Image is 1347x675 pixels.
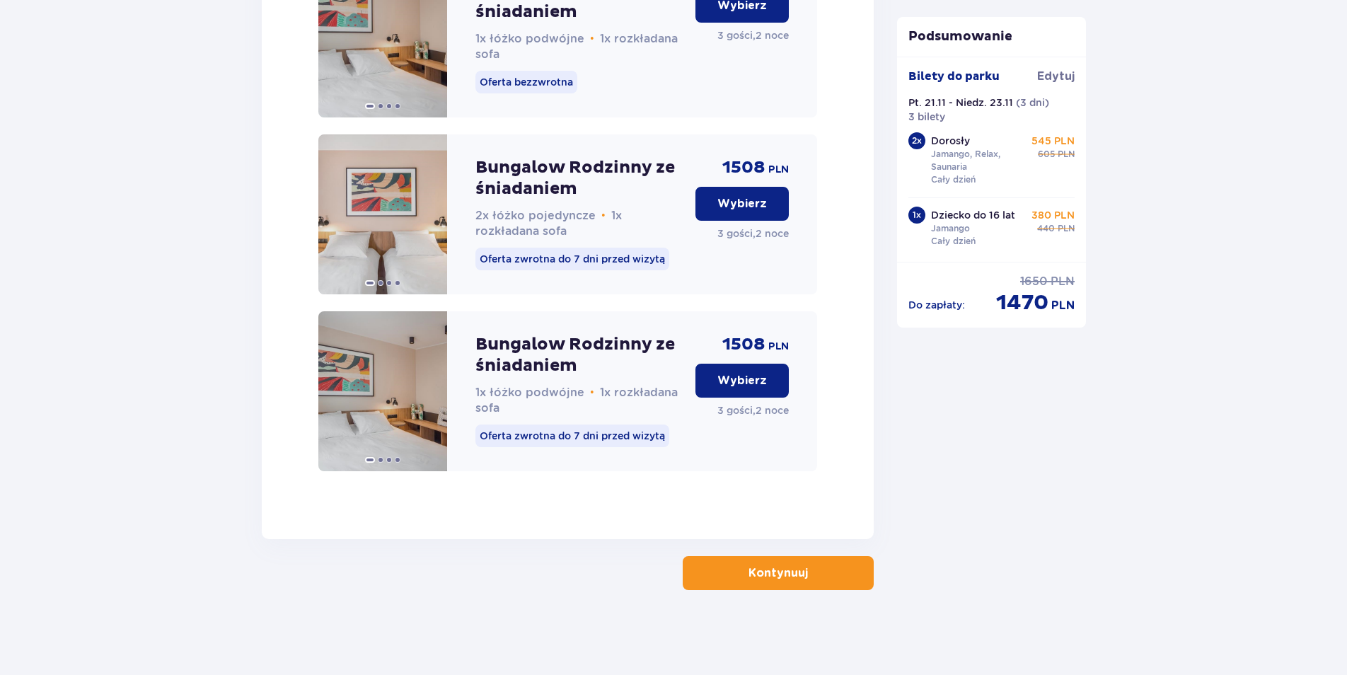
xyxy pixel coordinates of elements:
span: 1x łóżko podwójne [475,32,584,45]
span: PLN [1051,274,1075,289]
span: 1508 [722,334,765,355]
span: 1650 [1020,274,1048,289]
span: Edytuj [1037,69,1075,84]
p: Oferta bezzwrotna [475,71,577,93]
p: Wybierz [717,196,767,212]
button: Wybierz [695,364,789,398]
p: Bilety do parku [908,69,1000,84]
span: 1470 [996,289,1048,316]
p: 545 PLN [1031,134,1075,148]
p: Cały dzień [931,173,976,186]
span: PLN [768,163,789,177]
span: 440 [1037,222,1055,235]
p: Cały dzień [931,235,976,248]
span: PLN [1058,222,1075,235]
p: Jamango [931,222,970,235]
button: Wybierz [695,187,789,221]
p: Wybierz [717,373,767,388]
p: 3 gości , 2 noce [717,226,789,241]
div: 2 x [908,132,925,149]
img: Bungalow Rodzinny ze śniadaniem [318,134,447,294]
p: Dziecko do 16 lat [931,208,1015,222]
span: 605 [1038,148,1055,161]
p: Bungalow Rodzinny ze śniadaniem [475,334,684,376]
span: PLN [768,340,789,354]
span: • [590,32,594,46]
span: 2x łóżko pojedyncze [475,209,596,222]
span: • [590,386,594,400]
p: 3 gości , 2 noce [717,28,789,42]
span: PLN [1051,298,1075,313]
p: Oferta zwrotna do 7 dni przed wizytą [475,248,669,270]
img: Bungalow Rodzinny ze śniadaniem [318,311,447,471]
span: • [601,209,606,223]
div: 1 x [908,207,925,224]
p: Podsumowanie [897,28,1087,45]
span: PLN [1058,148,1075,161]
p: ( 3 dni ) [1016,96,1049,110]
span: 1508 [722,157,765,178]
p: Oferta zwrotna do 7 dni przed wizytą [475,425,669,447]
p: Kontynuuj [748,565,808,581]
p: Bungalow Rodzinny ze śniadaniem [475,157,684,200]
p: Dorosły [931,134,970,148]
p: Do zapłaty : [908,298,965,312]
p: 3 bilety [908,110,945,124]
button: Kontynuuj [683,556,874,590]
p: 380 PLN [1031,208,1075,222]
p: Jamango, Relax, Saunaria [931,148,1029,173]
p: Pt. 21.11 - Niedz. 23.11 [908,96,1013,110]
span: 1x łóżko podwójne [475,386,584,399]
p: 3 gości , 2 noce [717,403,789,417]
